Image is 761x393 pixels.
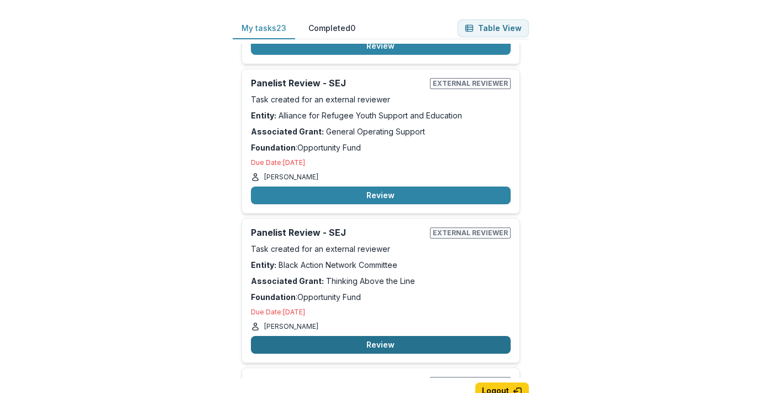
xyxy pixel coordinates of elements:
p: Due Date: [DATE] [251,307,511,317]
strong: Entity: [251,260,276,270]
button: Completed 0 [300,18,364,39]
button: Review [251,336,511,354]
button: Review [251,187,511,204]
strong: Foundation [251,143,296,152]
button: My tasks 23 [233,18,295,39]
strong: Entity: [251,111,276,120]
span: External reviewer [430,78,511,89]
p: Task created for an external reviewer [251,94,511,105]
button: Review [251,37,511,55]
h2: Panelist Review - SEJ [251,78,426,89]
strong: Foundation [251,292,296,302]
p: Thinking Above the Line [251,275,511,287]
p: : Opportunity Fund [251,291,511,303]
p: General Operating Support [251,126,511,137]
p: : Opportunity Fund [251,142,511,153]
h2: Panelist Review - SEJ [251,227,426,238]
span: External reviewer [430,227,511,239]
p: Due Date: [DATE] [251,158,511,168]
p: Alliance for Refugee Youth Support and Education [251,110,511,121]
span: External reviewer [430,377,511,388]
button: Table View [458,19,529,37]
h2: Panelist Review - SEJ [251,377,426,387]
p: Task created for an external reviewer [251,243,511,255]
p: [PERSON_NAME] [264,172,318,182]
p: [PERSON_NAME] [264,322,318,332]
strong: Associated Grant: [251,276,324,286]
p: Black Action Network Committee [251,259,511,271]
strong: Associated Grant: [251,127,324,136]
